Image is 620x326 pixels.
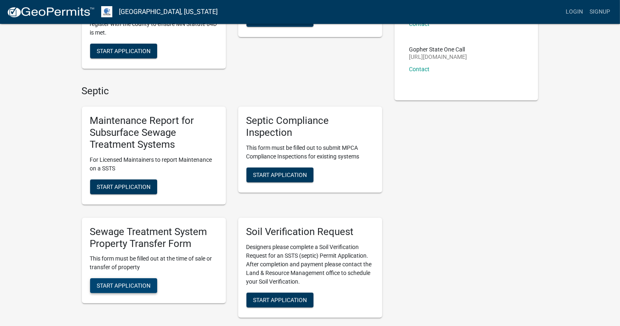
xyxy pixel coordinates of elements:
h4: Septic [82,85,382,97]
a: Signup [586,4,613,20]
button: Start Application [246,293,313,307]
button: Start Application [246,168,313,182]
span: Start Application [97,282,151,289]
p: For Licensed Maintainers to report Maintenance on a SSTS [90,156,218,173]
a: [GEOGRAPHIC_DATA], [US_STATE] [119,5,218,19]
img: Otter Tail County, Minnesota [101,6,112,17]
h5: Septic Compliance Inspection [246,115,374,139]
p: This form must be filled out at the time of sale or transfer of property [90,254,218,272]
button: Start Application [90,179,157,194]
span: Start Application [97,47,151,54]
button: Start Application [90,278,157,293]
span: Start Application [253,296,307,303]
a: Contact [409,21,430,27]
button: Start Application [90,44,157,58]
h5: Soil Verification Request [246,226,374,238]
a: Login [562,4,586,20]
span: Start Application [97,183,151,190]
h5: Sewage Treatment System Property Transfer Form [90,226,218,250]
h5: Maintenance Report for Subsurface Sewage Treatment Systems [90,115,218,150]
p: Designers please complete a Soil Verification Request for an SSTS (septic) Permit Application. Af... [246,243,374,286]
a: Contact [409,66,430,72]
p: [URL][DOMAIN_NAME] [409,54,467,60]
p: Gopher State One Call [409,47,467,52]
p: This form must be filled out to submit MPCA Compliance Inspections for existing systems [246,144,374,161]
span: Start Application [253,171,307,178]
